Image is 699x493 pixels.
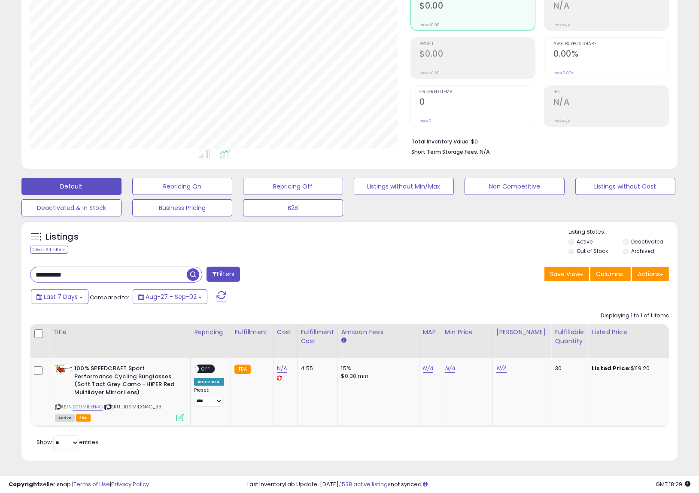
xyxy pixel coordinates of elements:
[341,328,416,337] div: Amazon Fees
[577,247,608,255] label: Out of Stock
[9,480,40,488] strong: Copyright
[132,178,232,195] button: Repricing On
[420,70,440,76] small: Prev: $0.00
[9,481,149,489] div: seller snap | |
[592,365,663,372] div: $119.20
[656,480,690,488] span: 2025-09-10 18:29 GMT
[21,178,122,195] button: Default
[555,365,581,372] div: 30
[632,267,669,281] button: Actions
[301,328,334,346] div: Fulfillment Cost
[31,289,88,304] button: Last 7 Days
[553,119,570,124] small: Prev: N/A
[243,178,343,195] button: Repricing Off
[340,480,391,488] a: 1538 active listings
[90,293,129,301] span: Compared to:
[194,387,224,407] div: Preset:
[46,231,79,243] h5: Listings
[133,289,207,304] button: Aug-27 - Sep-02
[553,97,669,109] h2: N/A
[592,328,666,337] div: Listed Price
[247,481,690,489] div: Last InventoryLab Update: [DATE], not synced.
[553,49,669,61] h2: 0.00%
[132,199,232,216] button: Business Pricing
[632,238,664,245] label: Deactivated
[73,403,103,411] a: B09M1LXN4G
[420,119,432,124] small: Prev: 0
[30,246,68,254] div: Clear All Filters
[592,364,631,372] b: Listed Price:
[234,365,250,374] small: FBA
[445,364,455,373] a: N/A
[194,328,227,337] div: Repricing
[596,270,623,278] span: Columns
[553,90,669,94] span: ROI
[420,90,535,94] span: Ordered Items
[412,148,479,155] b: Short Term Storage Fees:
[277,364,287,373] a: N/A
[496,328,547,337] div: [PERSON_NAME]
[354,178,454,195] button: Listings without Min/Max
[55,414,75,422] span: All listings currently available for purchase on Amazon
[44,292,78,301] span: Last 7 Days
[341,337,346,344] small: Amazon Fees.
[21,199,122,216] button: Deactivated & In Stock
[207,267,240,282] button: Filters
[412,138,470,145] b: Total Inventory Value:
[301,365,331,372] div: 4.55
[234,328,269,337] div: Fulfillment
[194,378,224,386] div: Amazon AI
[243,199,343,216] button: B2B
[632,247,655,255] label: Archived
[420,49,535,61] h2: $0.00
[577,238,593,245] label: Active
[53,328,187,337] div: Title
[55,365,72,376] img: 31GTvRgChLL._SL40_.jpg
[199,365,213,373] span: OFF
[544,267,589,281] button: Save View
[111,480,149,488] a: Privacy Policy
[420,22,440,27] small: Prev: $0.00
[445,328,489,337] div: Min Price
[555,328,584,346] div: Fulfillable Quantity
[420,1,535,12] h2: $0.00
[341,372,413,380] div: $0.30 min
[465,178,565,195] button: Non Competitive
[420,42,535,46] span: Profit
[74,365,179,399] b: 100% SPEEDCRAFT Sport Performance Cycling Sunglasses (Soft Tact Grey Camo - HiPER Red Multilayer ...
[553,70,574,76] small: Prev: 0.00%
[568,228,678,236] p: Listing States:
[423,364,433,373] a: N/A
[146,292,197,301] span: Aug-27 - Sep-02
[601,312,669,320] div: Displaying 1 to 1 of 1 items
[553,1,669,12] h2: N/A
[575,178,675,195] button: Listings without Cost
[423,328,438,337] div: MAP
[553,22,570,27] small: Prev: N/A
[76,414,91,422] span: FBA
[590,267,631,281] button: Columns
[73,480,110,488] a: Terms of Use
[420,97,535,109] h2: 0
[480,148,490,156] span: N/A
[553,42,669,46] span: Avg. Buybox Share
[412,136,663,146] li: $0
[104,403,161,410] span: | SKU: B09M1LXN4G_33
[36,438,98,446] span: Show: entries
[277,328,294,337] div: Cost
[55,365,184,420] div: ASIN:
[496,364,507,373] a: N/A
[341,365,413,372] div: 15%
